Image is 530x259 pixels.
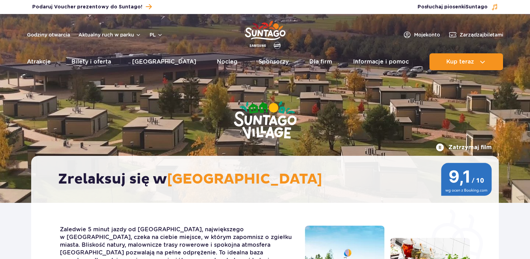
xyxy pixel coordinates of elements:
[466,5,488,9] span: Suntago
[418,4,498,11] button: Posłuchaj piosenkiSuntago
[32,2,152,12] a: Podaruj Voucher prezentowy do Suntago!
[78,32,141,38] button: Aktualny ruch w parku
[32,4,142,11] span: Podaruj Voucher prezentowy do Suntago!
[132,53,196,70] a: [GEOGRAPHIC_DATA]
[436,143,492,152] button: Zatrzymaj film
[309,53,332,70] a: Dla firm
[460,31,503,38] span: Zarządzaj biletami
[446,59,474,65] span: Kup teraz
[441,163,492,196] img: 9,1/10 wg ocen z Booking.com
[150,31,163,38] button: pl
[217,53,238,70] a: Nocleg
[245,18,285,50] a: Park of Poland
[206,74,325,168] img: Suntago Village
[259,53,289,70] a: Sponsorzy
[414,31,440,38] span: Moje konto
[167,171,322,188] span: [GEOGRAPHIC_DATA]
[448,31,503,39] a: Zarządzajbiletami
[429,53,503,70] button: Kup teraz
[353,53,409,70] a: Informacje i pomoc
[403,31,440,39] a: Mojekonto
[58,171,479,188] h2: Zrelaksuj się w
[418,4,488,11] span: Posłuchaj piosenki
[27,31,70,38] a: Godziny otwarcia
[27,53,51,70] a: Atrakcje
[71,53,111,70] a: Bilety i oferta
